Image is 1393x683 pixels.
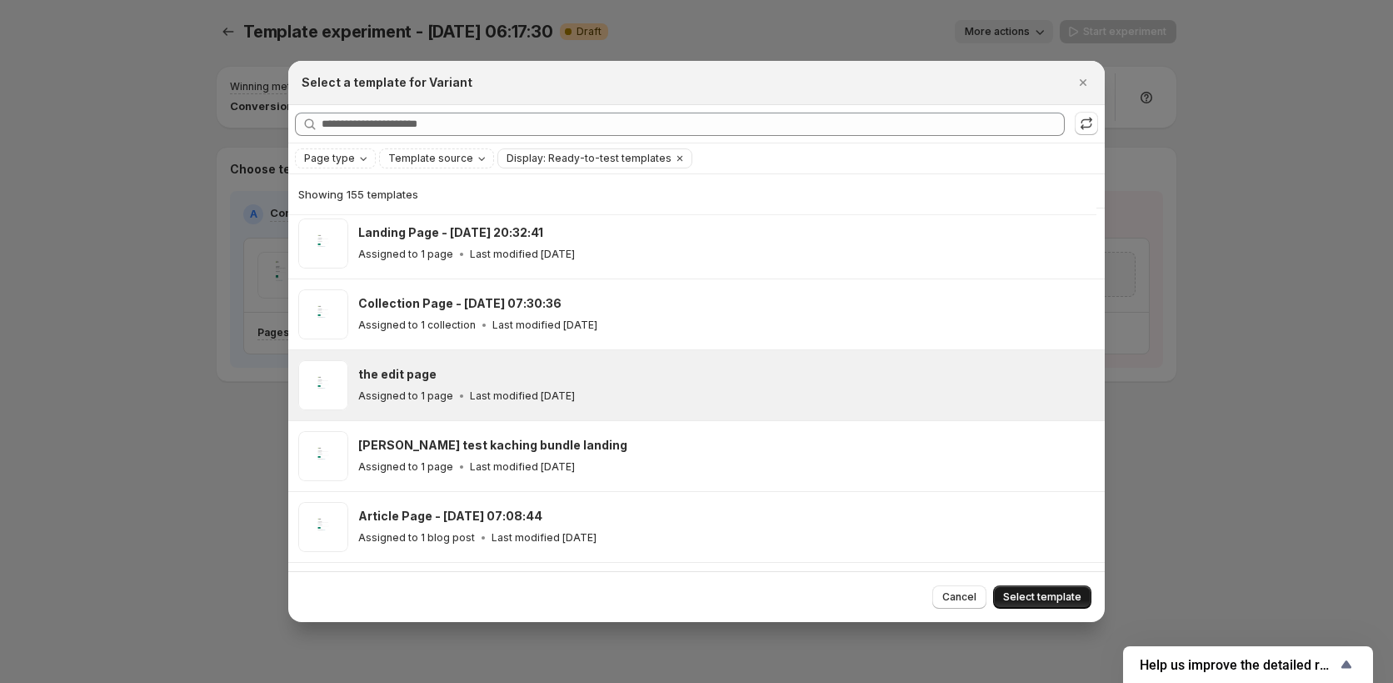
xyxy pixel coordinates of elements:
p: Last modified [DATE] [492,319,597,332]
h3: the edit page [358,366,437,383]
span: Display: Ready-to-test templates [507,152,672,165]
h3: [PERSON_NAME] test kaching bundle landing [358,437,627,454]
p: Assigned to 1 page [358,248,453,261]
span: Template source [388,152,473,165]
span: Help us improve the detailed report for A/B campaigns [1140,657,1336,673]
button: Page type [296,149,375,168]
button: Template source [380,149,493,168]
span: Select template [1003,590,1081,604]
button: Cancel [932,585,986,609]
button: Show survey - Help us improve the detailed report for A/B campaigns [1140,655,1356,675]
span: Showing 155 templates [298,188,418,201]
span: Cancel [942,590,976,604]
button: Display: Ready-to-test templates [498,149,672,168]
p: Last modified [DATE] [470,389,575,403]
span: Page type [304,152,355,165]
button: Close [1071,71,1095,94]
p: Assigned to 1 collection [358,319,476,332]
h3: Landing Page - [DATE] 20:32:41 [358,224,543,241]
h3: Collection Page - [DATE] 07:30:36 [358,295,562,312]
p: Assigned to 1 page [358,460,453,474]
p: Assigned to 1 blog post [358,531,475,545]
button: Select template [993,585,1091,609]
button: Clear [672,149,688,168]
h2: Select a template for Variant [302,74,472,91]
p: Last modified [DATE] [470,460,575,474]
h3: Article Page - [DATE] 07:08:44 [358,508,542,525]
p: Last modified [DATE] [470,248,575,261]
p: Assigned to 1 page [358,389,453,403]
p: Last modified [DATE] [492,531,597,545]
